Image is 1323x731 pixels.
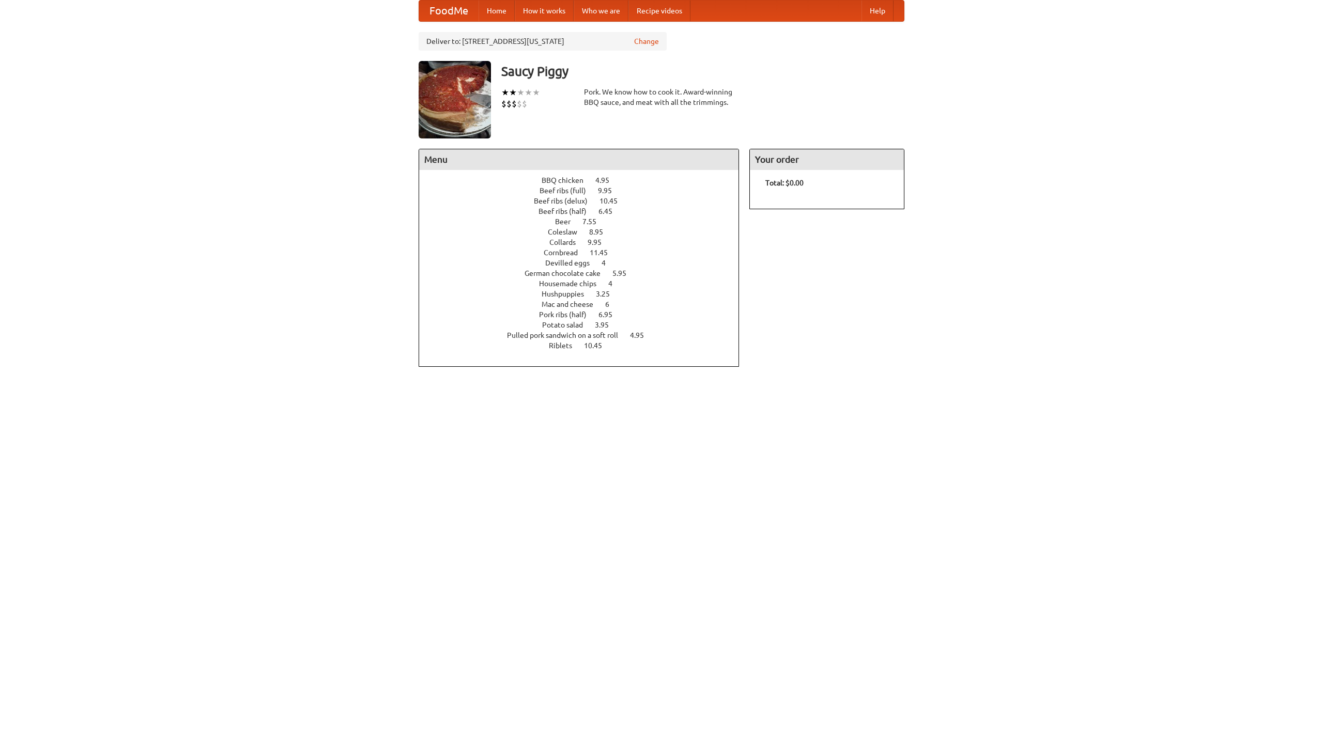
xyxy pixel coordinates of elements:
li: ★ [525,87,532,98]
span: 4 [602,259,616,267]
span: 5.95 [612,269,637,277]
span: German chocolate cake [525,269,611,277]
div: Deliver to: [STREET_ADDRESS][US_STATE] [419,32,667,51]
li: $ [522,98,527,110]
a: Who we are [574,1,628,21]
a: Devilled eggs 4 [545,259,625,267]
a: Pulled pork sandwich on a soft roll 4.95 [507,331,663,339]
li: $ [512,98,517,110]
li: ★ [517,87,525,98]
a: BBQ chicken 4.95 [542,176,628,184]
span: Hushpuppies [542,290,594,298]
span: 6.45 [598,207,623,215]
span: Housemade chips [539,279,607,288]
a: FoodMe [419,1,479,21]
span: 8.95 [589,228,613,236]
span: Beer [555,217,581,226]
li: $ [501,98,506,110]
a: Mac and cheese 6 [542,300,628,308]
a: Coleslaw 8.95 [548,228,622,236]
span: 4 [608,279,623,288]
span: 9.95 [598,186,622,195]
span: 11.45 [590,248,618,257]
li: ★ [532,87,540,98]
a: Potato salad 3.95 [542,321,628,329]
span: 3.95 [595,321,619,329]
a: Beef ribs (half) 6.45 [539,207,632,215]
a: Cornbread 11.45 [544,248,627,257]
span: 9.95 [588,238,612,246]
a: Change [634,36,659,46]
span: 6 [605,300,620,308]
a: Hushpuppies 3.25 [542,290,629,298]
a: Riblets 10.45 [549,341,621,350]
h3: Saucy Piggy [501,61,904,82]
img: angular.jpg [419,61,491,138]
a: Recipe videos [628,1,690,21]
div: Pork. We know how to cook it. Award-winning BBQ sauce, and meat with all the trimmings. [584,87,739,107]
span: Mac and cheese [542,300,604,308]
span: Cornbread [544,248,588,257]
h4: Your order [750,149,904,170]
a: Pork ribs (half) 6.95 [539,310,632,319]
li: $ [517,98,522,110]
h4: Menu [419,149,739,170]
span: 3.25 [596,290,620,298]
span: 6.95 [598,310,623,319]
b: Total: $0.00 [765,179,804,187]
span: 10.45 [599,197,628,205]
a: Beef ribs (full) 9.95 [540,186,631,195]
li: $ [506,98,512,110]
span: 4.95 [595,176,620,184]
a: Housemade chips 4 [539,279,632,288]
a: Home [479,1,515,21]
span: Riblets [549,341,582,350]
a: Beer 7.55 [555,217,616,226]
span: Coleslaw [548,228,588,236]
span: Beef ribs (half) [539,207,597,215]
span: Beef ribs (full) [540,186,596,195]
span: Devilled eggs [545,259,600,267]
span: 7.55 [582,217,607,226]
a: German chocolate cake 5.95 [525,269,645,277]
span: Potato salad [542,321,593,329]
span: Collards [549,238,586,246]
a: Collards 9.95 [549,238,621,246]
span: Pork ribs (half) [539,310,597,319]
a: How it works [515,1,574,21]
li: ★ [509,87,517,98]
span: Pulled pork sandwich on a soft roll [507,331,628,339]
a: Beef ribs (delux) 10.45 [534,197,637,205]
li: ★ [501,87,509,98]
span: Beef ribs (delux) [534,197,598,205]
span: BBQ chicken [542,176,594,184]
span: 4.95 [630,331,654,339]
span: 10.45 [584,341,612,350]
a: Help [862,1,894,21]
